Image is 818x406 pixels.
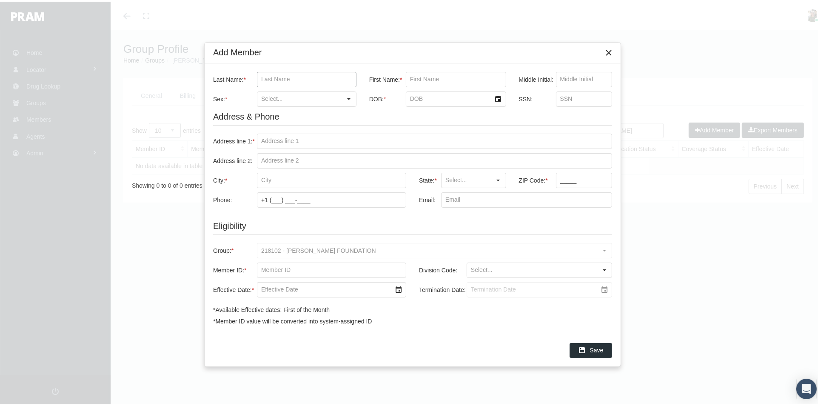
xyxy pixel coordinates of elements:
[213,175,225,182] span: City:
[213,136,253,143] span: Address line 1:
[419,265,457,272] span: Division Code:
[796,377,817,397] div: Open Intercom Messenger
[213,285,252,292] span: Effective Date:
[419,175,435,182] span: State:
[519,94,533,101] span: SSN:
[213,265,244,272] span: Member ID:
[491,90,506,105] div: Select
[597,261,612,276] div: Select
[213,220,246,229] span: Eligibility
[369,74,400,81] span: First Name:
[570,341,612,356] div: Save
[601,43,616,59] div: Close
[213,304,612,312] div: *Available Effective dates: First of the Month
[213,246,231,252] span: Group:
[419,195,436,202] span: Email:
[213,45,262,57] div: Add Member
[342,90,356,105] div: Select
[213,110,279,120] span: Address & Phone
[519,74,554,81] span: Middle Initial:
[391,281,406,295] div: Select
[369,94,384,101] span: DOB:
[590,345,604,352] span: Save
[519,175,546,182] span: ZIP Code:
[491,172,506,186] div: Select
[419,285,466,292] span: Termination Date:
[213,74,244,81] span: Last Name:
[213,316,372,323] strong: *Member ID value will be converted into system-assigned ID
[213,94,225,101] span: Sex:
[213,156,253,163] span: Address line 2:
[213,195,232,202] span: Phone:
